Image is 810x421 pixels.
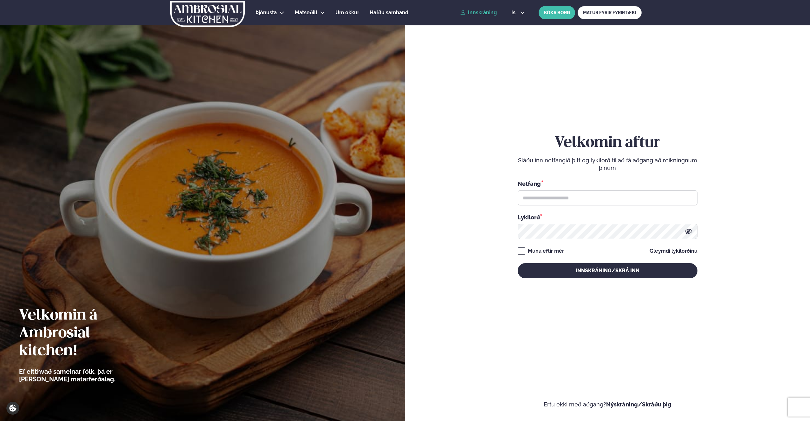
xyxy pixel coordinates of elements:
[370,9,408,16] a: Hafðu samband
[606,401,671,408] a: Nýskráning/Skráðu þig
[295,9,317,16] a: Matseðill
[539,6,575,19] button: BÓKA BORÐ
[518,134,697,152] h2: Velkomin aftur
[518,179,697,188] div: Netfang
[511,10,517,15] span: is
[650,249,697,254] a: Gleymdi lykilorðinu
[460,10,497,16] a: Innskráning
[335,9,359,16] a: Um okkur
[518,263,697,278] button: Innskráning/Skrá inn
[578,6,642,19] a: MATUR FYRIR FYRIRTÆKI
[295,10,317,16] span: Matseðill
[19,307,151,360] h2: Velkomin á Ambrosial kitchen!
[335,10,359,16] span: Um okkur
[424,401,791,408] p: Ertu ekki með aðgang?
[506,10,530,15] button: is
[6,402,19,415] a: Cookie settings
[170,1,245,27] img: logo
[370,10,408,16] span: Hafðu samband
[256,10,277,16] span: Þjónusta
[19,368,151,383] p: Ef eitthvað sameinar fólk, þá er [PERSON_NAME] matarferðalag.
[518,157,697,172] p: Sláðu inn netfangið þitt og lykilorð til að fá aðgang að reikningnum þínum
[518,213,697,221] div: Lykilorð
[256,9,277,16] a: Þjónusta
